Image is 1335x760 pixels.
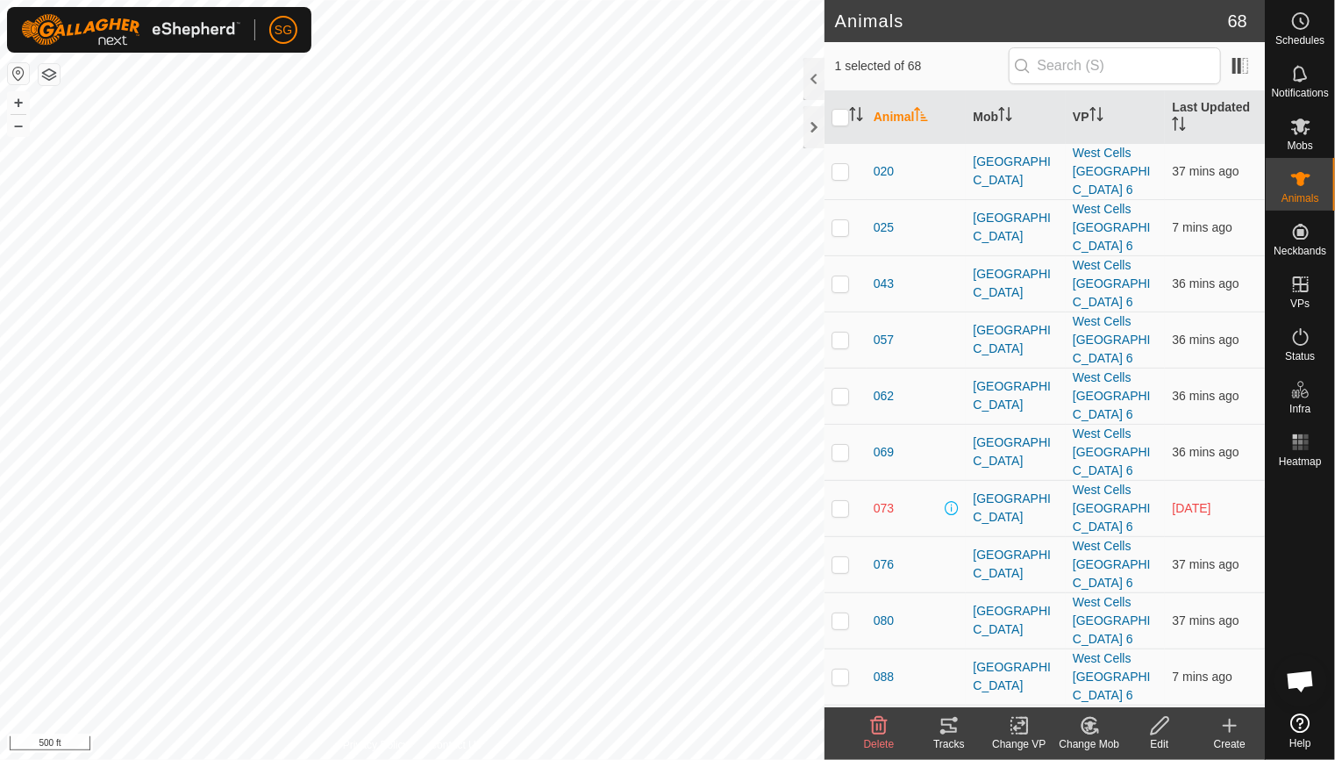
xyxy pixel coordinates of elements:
div: Tracks [914,736,984,752]
p-sorticon: Activate to sort [849,110,863,124]
div: Create [1195,736,1265,752]
a: West Cells [GEOGRAPHIC_DATA] 6 [1073,146,1151,197]
p-sorticon: Activate to sort [1089,110,1103,124]
span: 025 [874,219,894,237]
div: [GEOGRAPHIC_DATA] [973,377,1059,414]
span: Status [1285,351,1315,362]
span: 11 Oct 2025, 6:36 pm [1172,445,1239,459]
div: [GEOGRAPHIC_DATA] [973,265,1059,302]
span: Schedules [1275,35,1324,46]
a: Help [1266,706,1335,756]
p-sorticon: Activate to sort [1172,119,1186,133]
div: [GEOGRAPHIC_DATA] [973,546,1059,583]
div: [GEOGRAPHIC_DATA] [973,209,1059,246]
span: Neckbands [1274,246,1326,256]
button: Map Layers [39,64,60,85]
span: Heatmap [1279,456,1322,467]
th: VP [1066,91,1166,144]
p-sorticon: Activate to sort [914,110,928,124]
span: 68 [1228,8,1247,34]
span: VPs [1290,298,1310,309]
a: West Cells [GEOGRAPHIC_DATA] 6 [1073,595,1151,646]
span: 11 Oct 2025, 7:05 pm [1172,220,1231,234]
a: West Cells [GEOGRAPHIC_DATA] 6 [1073,427,1151,477]
th: Mob [966,91,1066,144]
span: Help [1289,738,1311,749]
a: West Cells [GEOGRAPHIC_DATA] 6 [1073,202,1151,253]
th: Animal [867,91,967,144]
a: West Cells [GEOGRAPHIC_DATA] 6 [1073,258,1151,309]
img: Gallagher Logo [21,14,240,46]
span: 076 [874,556,894,574]
span: 11 Oct 2025, 6:36 pm [1172,276,1239,290]
span: 057 [874,331,894,349]
a: Privacy Policy [343,737,409,753]
span: 043 [874,275,894,293]
button: + [8,92,29,113]
span: 088 [874,668,894,686]
button: Reset Map [8,63,29,84]
span: Animals [1281,193,1319,204]
span: Notifications [1272,88,1329,98]
div: Change VP [984,736,1054,752]
span: 073 [874,499,894,518]
span: Delete [864,738,895,750]
div: [GEOGRAPHIC_DATA] [973,321,1059,358]
th: Last Updated [1165,91,1265,144]
span: 7 Oct 2025, 7:36 pm [1172,501,1210,515]
span: 11 Oct 2025, 6:35 pm [1172,557,1239,571]
h2: Animals [835,11,1228,32]
div: [GEOGRAPHIC_DATA] [973,602,1059,639]
span: 11 Oct 2025, 6:35 pm [1172,164,1239,178]
div: [GEOGRAPHIC_DATA] [973,658,1059,695]
span: 080 [874,612,894,630]
div: Change Mob [1054,736,1124,752]
span: 069 [874,443,894,462]
span: SG [275,21,292,39]
div: [GEOGRAPHIC_DATA] [973,490,1059,527]
span: 11 Oct 2025, 6:35 pm [1172,613,1239,627]
a: West Cells [GEOGRAPHIC_DATA] 6 [1073,370,1151,421]
span: 1 selected of 68 [835,57,1009,75]
p-sorticon: Activate to sort [998,110,1012,124]
a: West Cells [GEOGRAPHIC_DATA] 6 [1073,483,1151,534]
span: Infra [1289,404,1310,414]
a: West Cells [GEOGRAPHIC_DATA] 6 [1073,651,1151,702]
button: – [8,115,29,136]
div: [GEOGRAPHIC_DATA] [973,153,1059,190]
span: 062 [874,387,894,405]
input: Search (S) [1009,47,1221,84]
span: Mobs [1288,140,1313,151]
span: 020 [874,162,894,181]
a: West Cells [GEOGRAPHIC_DATA] 6 [1073,314,1151,365]
a: Contact Us [430,737,482,753]
span: 11 Oct 2025, 6:36 pm [1172,333,1239,347]
a: West Cells [GEOGRAPHIC_DATA] 6 [1073,539,1151,590]
div: Open chat [1274,655,1327,707]
span: 11 Oct 2025, 7:05 pm [1172,670,1231,684]
div: Edit [1124,736,1195,752]
div: [GEOGRAPHIC_DATA] [973,434,1059,470]
span: 11 Oct 2025, 6:36 pm [1172,389,1239,403]
a: West Cells [GEOGRAPHIC_DATA] 6 [1073,707,1151,758]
